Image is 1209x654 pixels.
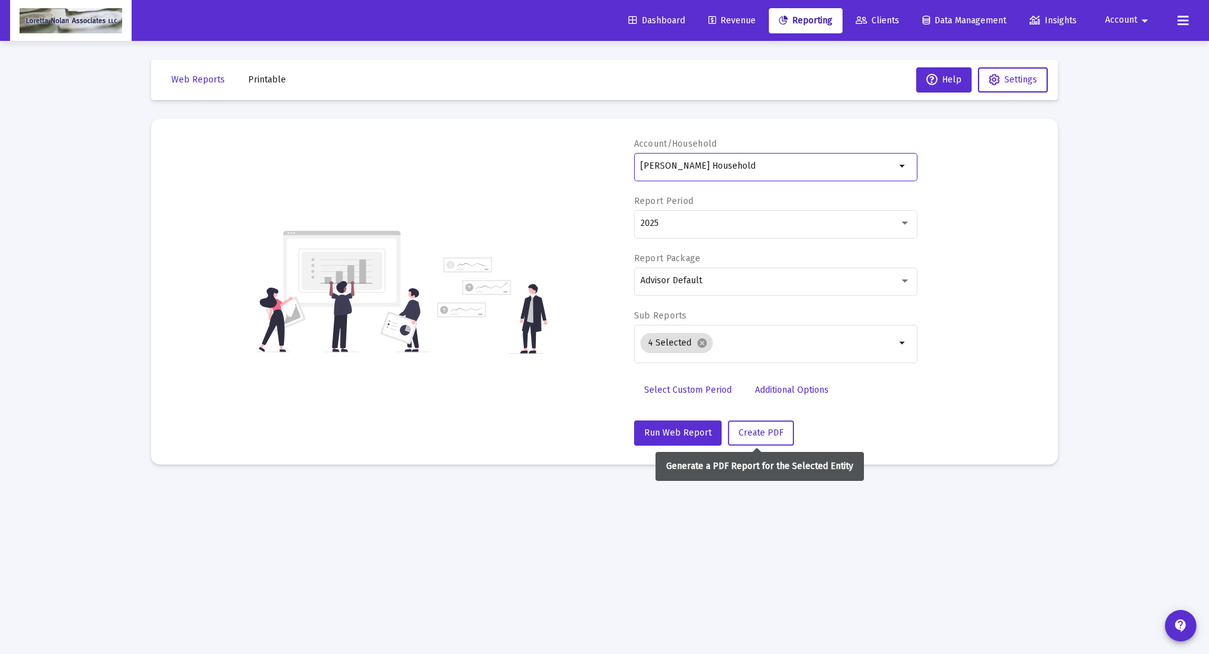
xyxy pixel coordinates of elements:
button: Printable [238,67,296,93]
span: Help [926,74,962,85]
input: Search or select an account or household [640,161,895,171]
label: Report Period [634,196,694,206]
mat-chip: 4 Selected [640,333,713,353]
span: Insights [1030,15,1077,26]
mat-icon: contact_support [1173,618,1188,633]
label: Sub Reports [634,310,687,321]
label: Account/Household [634,138,717,149]
img: reporting-alt [437,257,547,354]
button: Web Reports [161,67,235,93]
span: Web Reports [171,74,225,85]
button: Run Web Report [634,420,722,446]
span: Reporting [779,15,832,26]
a: Reporting [769,8,843,33]
span: Printable [248,74,286,85]
span: 2025 [640,218,659,228]
a: Data Management [912,8,1016,33]
span: Advisor Default [640,275,702,286]
span: Settings [1004,74,1037,85]
a: Clients [846,8,909,33]
a: Dashboard [618,8,695,33]
mat-icon: arrow_drop_down [1137,8,1152,33]
span: Dashboard [628,15,685,26]
img: reporting [256,229,429,354]
span: Revenue [708,15,756,26]
span: Select Custom Period [644,385,732,395]
img: Dashboard [20,8,122,33]
span: Data Management [922,15,1006,26]
label: Report Package [634,253,701,264]
mat-chip-list: Selection [640,330,895,356]
span: Run Web Report [644,427,712,438]
span: Create PDF [739,427,783,438]
mat-icon: arrow_drop_down [895,159,911,174]
button: Help [916,67,972,93]
a: Insights [1019,8,1087,33]
span: Account [1105,15,1137,26]
mat-icon: arrow_drop_down [895,335,911,351]
a: Revenue [698,8,766,33]
span: Clients [856,15,899,26]
button: Create PDF [728,420,794,446]
span: Additional Options [755,385,829,395]
button: Account [1090,8,1167,33]
mat-icon: cancel [696,337,708,349]
button: Settings [978,67,1048,93]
